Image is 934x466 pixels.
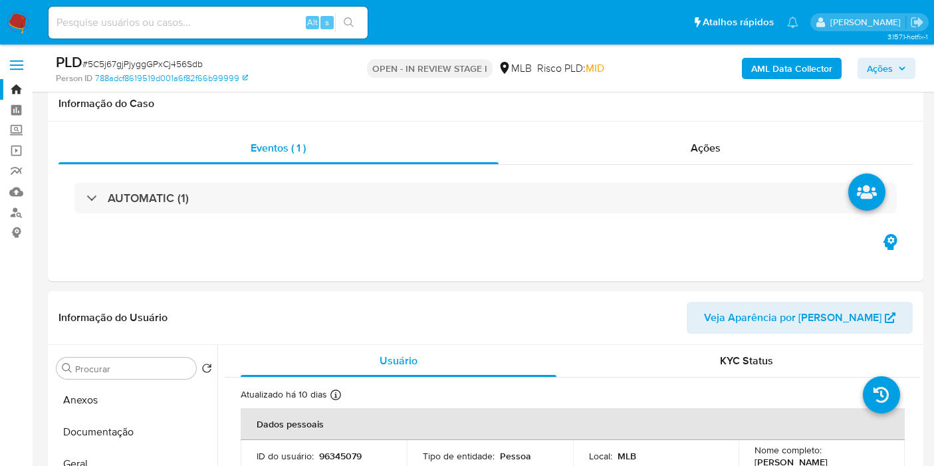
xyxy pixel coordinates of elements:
[618,450,636,462] p: MLB
[257,450,314,462] p: ID do usuário :
[307,16,318,29] span: Alt
[58,97,913,110] h1: Informação do Caso
[62,363,72,374] button: Procurar
[586,60,604,76] span: MID
[56,51,82,72] b: PLD
[319,450,362,462] p: 96345079
[58,311,168,324] h1: Informação do Usuário
[367,59,493,78] p: OPEN - IN REVIEW STAGE I
[751,58,832,79] b: AML Data Collector
[537,61,604,76] span: Risco PLD:
[108,191,189,205] h3: AUTOMATIC (1)
[380,353,417,368] span: Usuário
[82,57,203,70] span: # 5C5j67gjPjyggGPxCj456Sdb
[830,16,905,29] p: leticia.merlin@mercadolivre.com
[858,58,915,79] button: Ações
[687,302,913,334] button: Veja Aparência por [PERSON_NAME]
[95,72,248,84] a: 788adcf8619519d001a6f82f66b99999
[201,363,212,378] button: Retornar ao pedido padrão
[742,58,842,79] button: AML Data Collector
[867,58,893,79] span: Ações
[335,13,362,32] button: search-icon
[51,416,217,448] button: Documentação
[241,408,905,440] th: Dados pessoais
[691,140,721,156] span: Ações
[498,61,532,76] div: MLB
[325,16,329,29] span: s
[787,17,798,28] a: Notificações
[251,140,306,156] span: Eventos ( 1 )
[500,450,531,462] p: Pessoa
[423,450,495,462] p: Tipo de entidade :
[49,14,368,31] input: Pesquise usuários ou casos...
[720,353,773,368] span: KYC Status
[75,363,191,375] input: Procurar
[703,15,774,29] span: Atalhos rápidos
[74,183,897,213] div: AUTOMATIC (1)
[755,444,822,456] p: Nome completo :
[51,384,217,416] button: Anexos
[704,302,881,334] span: Veja Aparência por [PERSON_NAME]
[589,450,612,462] p: Local :
[56,72,92,84] b: Person ID
[241,388,327,401] p: Atualizado há 10 dias
[910,15,924,29] a: Sair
